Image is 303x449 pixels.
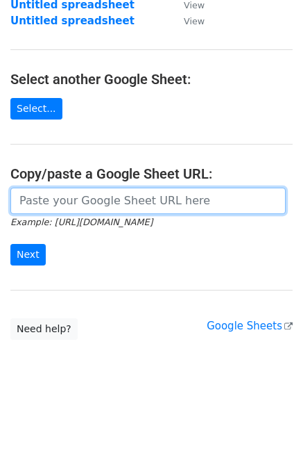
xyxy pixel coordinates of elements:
[10,165,293,182] h4: Copy/paste a Google Sheet URL:
[170,15,205,27] a: View
[10,318,78,340] a: Need help?
[184,16,205,26] small: View
[10,217,153,227] small: Example: [URL][DOMAIN_NAME]
[10,71,293,88] h4: Select another Google Sheet:
[10,188,286,214] input: Paste your Google Sheet URL here
[207,320,293,332] a: Google Sheets
[10,98,62,120] a: Select...
[10,15,135,27] a: Untitled spreadsheet
[10,244,46,266] input: Next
